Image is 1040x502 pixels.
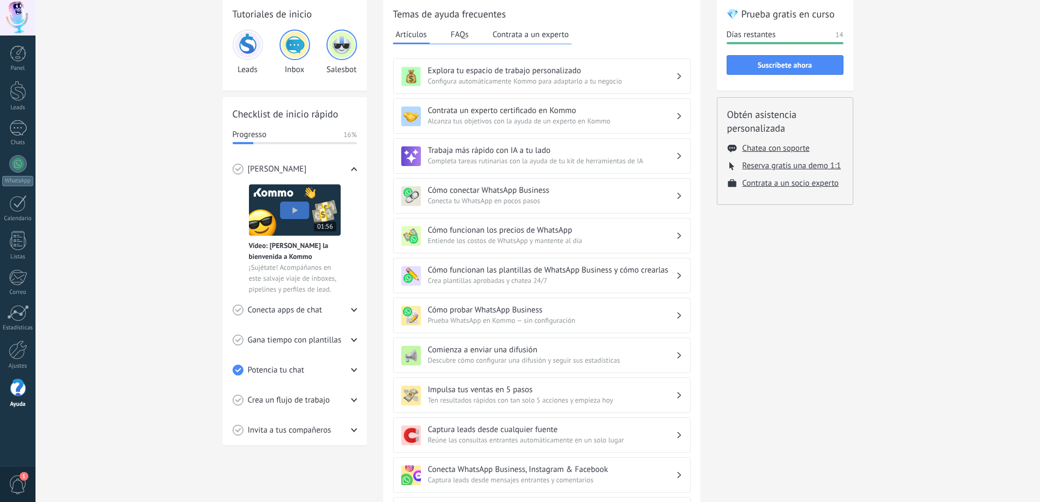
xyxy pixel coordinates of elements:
button: Contrata a un experto [490,26,571,43]
span: Gana tiempo con plantillas [248,335,342,346]
button: Chatea con soporte [742,143,810,153]
span: Conecta tu WhatsApp en pocos pasos [428,196,676,206]
div: Leads [233,29,263,75]
div: WhatsApp [2,176,33,186]
span: Vídeo: [PERSON_NAME] la bienvenida a Kommo [249,240,341,262]
span: Suscríbete ahora [758,61,812,69]
span: Captura leads desde mensajes entrantes y comentarios [428,475,676,486]
h2: Tutoriales de inicio [233,7,357,21]
div: Ayuda [2,401,34,408]
h2: 💎 Prueba gratis en curso [727,7,843,21]
div: Chats [2,139,34,146]
h3: Trabaja más rápido con IA a tu lado [428,145,676,156]
h3: Cómo funcionan los precios de WhatsApp [428,225,676,235]
h3: Comienza a enviar una difusión [428,345,676,355]
h3: Conecta WhatsApp Business, Instagram & Facebook [428,464,676,475]
h3: Cómo conectar WhatsApp Business [428,185,676,196]
button: Suscríbete ahora [727,55,843,75]
span: Ten resultados rápidos con tan solo 5 acciones y empieza hoy [428,395,676,406]
span: Descubre cómo configurar una difusión y seguir sus estadísticas [428,355,676,366]
h3: Explora tu espacio de trabajo personalizado [428,66,676,76]
h3: Captura leads desde cualquier fuente [428,424,676,435]
button: FAQs [448,26,472,43]
h3: Cómo probar WhatsApp Business [428,305,676,315]
span: Completa tareas rutinarias con la ayuda de tu kit de herramientas de IA [428,156,676,167]
h2: Temas de ayuda frecuentes [393,7,691,21]
div: Salesbot [326,29,357,75]
h3: Impulsa tus ventas en 5 pasos [428,385,676,395]
span: 1 [20,472,28,481]
span: Crea un flujo de trabajo [248,395,330,406]
h2: Obtén asistencia personalizada [727,108,843,135]
span: Potencia tu chat [248,365,305,376]
span: Alcanza tus objetivos con la ayuda de un experto en Kommo [428,116,676,127]
div: Calendario [2,215,34,222]
div: Panel [2,65,34,72]
span: Prueba WhatsApp en Kommo — sin configuración [428,315,676,326]
div: Listas [2,253,34,261]
span: Días restantes [727,29,776,40]
div: Ajustes [2,363,34,370]
span: Invita a tus compañeros [248,425,331,436]
span: [PERSON_NAME] [248,164,307,175]
span: ¡Sujétate! Acompáñanos en este salvaje viaje de inboxes, pipelines y perfiles de lead. [249,262,341,295]
span: Crea plantillas aprobadas y chatea 24/7 [428,275,676,286]
div: Correo [2,289,34,296]
span: Progresso [233,129,266,140]
button: Artículos [393,26,430,44]
div: Leads [2,104,34,111]
span: Reúne las consultas entrantes automáticamente en un solo lugar [428,435,676,446]
span: 14 [835,29,843,40]
button: Reserva gratis una demo 1:1 [742,161,841,171]
span: Configura automáticamente Kommo para adaptarlo a tu negocio [428,76,676,87]
div: Inbox [280,29,310,75]
span: Conecta apps de chat [248,305,322,316]
button: Contrata a un socio experto [742,178,839,188]
h3: Cómo funcionan las plantillas de WhatsApp Business y cómo crearlas [428,265,676,275]
img: Meet video [249,184,341,236]
h2: Checklist de inicio rápido [233,107,357,121]
span: 16% [343,129,356,140]
div: Estadísticas [2,324,34,332]
h3: Contrata un experto certificado en Kommo [428,105,676,116]
span: Entiende los costos de WhatsApp y mantente al día [428,235,676,246]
